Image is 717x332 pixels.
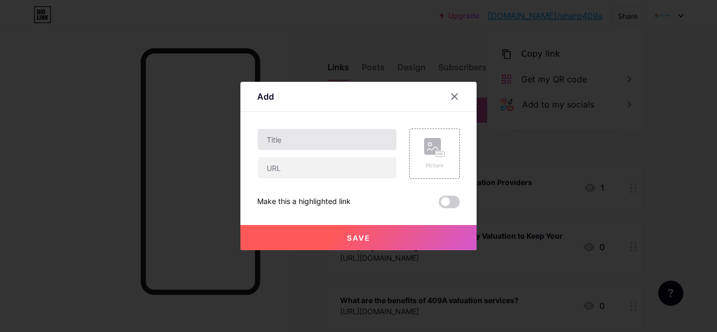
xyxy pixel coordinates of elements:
[258,129,396,150] input: Title
[257,196,351,208] div: Make this a highlighted link
[424,162,445,169] div: Picture
[347,233,371,242] span: Save
[257,90,274,103] div: Add
[240,225,477,250] button: Save
[258,157,396,178] input: URL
